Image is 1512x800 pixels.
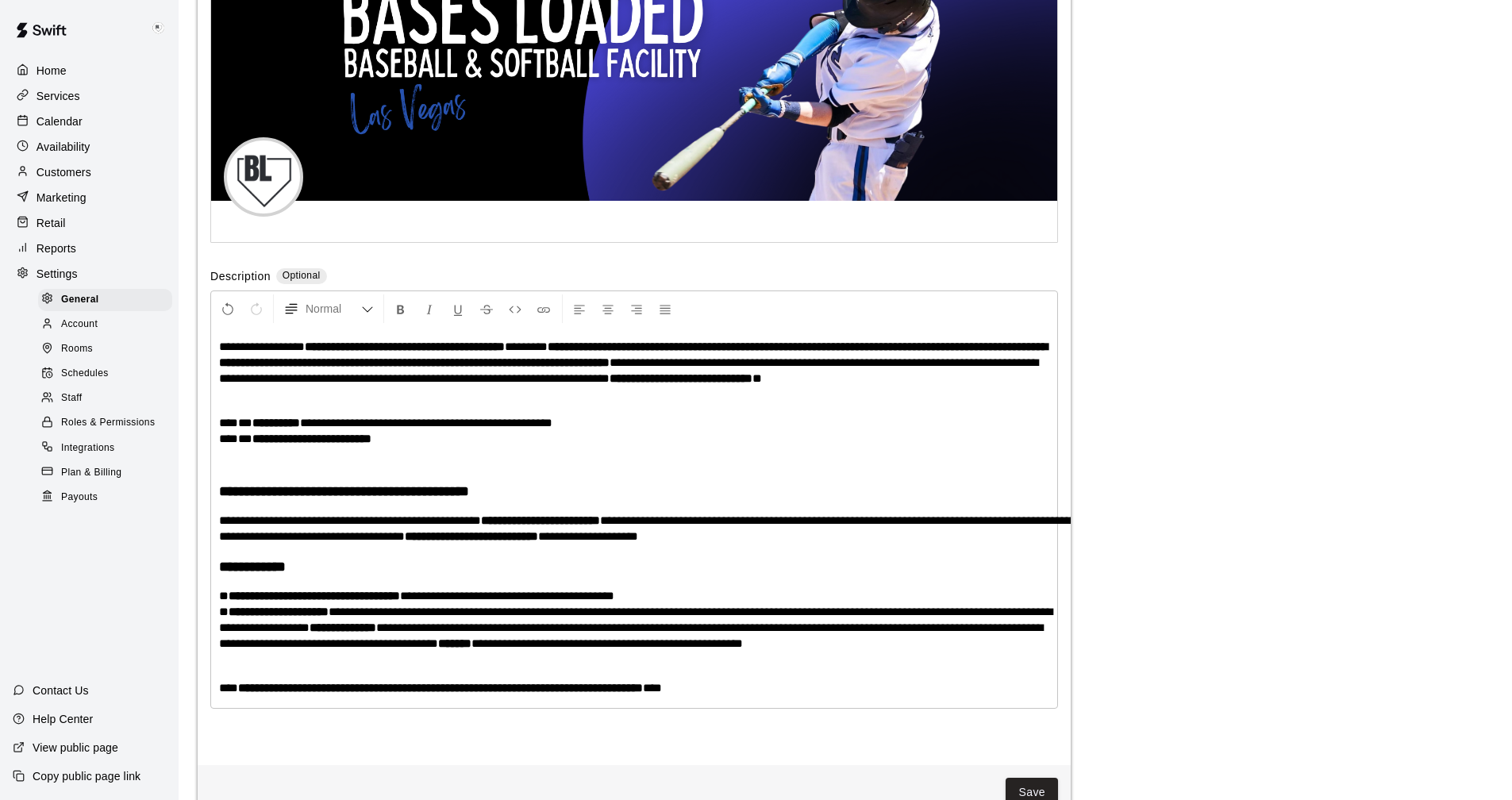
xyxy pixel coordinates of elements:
div: Staff [38,387,172,410]
div: General [38,289,172,311]
a: Services [13,84,166,108]
p: Marketing [37,190,87,206]
p: View public page [33,740,118,756]
a: Calendar [13,110,166,133]
a: General [38,287,179,312]
a: Reports [13,237,166,260]
span: Rooms [61,341,93,357]
a: Retail [13,211,166,235]
img: Keith Brooks [148,19,167,38]
a: Settings [13,262,166,286]
div: Plan & Billing [38,462,172,484]
p: Help Center [33,711,93,727]
p: Calendar [37,113,83,129]
button: Formatting Options [277,294,380,323]
p: Reports [37,240,76,256]
a: Rooms [38,337,179,362]
button: Format Underline [444,294,471,323]
span: General [61,292,99,308]
p: Retail [37,215,66,231]
p: Settings [37,266,78,282]
span: Account [61,317,98,333]
p: Copy public page link [33,768,140,784]
span: Integrations [61,440,115,456]
button: Left Align [566,294,593,323]
button: Center Align [594,294,621,323]
span: Normal [306,301,361,317]
a: Customers [13,160,166,184]
button: Format Bold [387,294,414,323]
a: Integrations [38,436,179,460]
div: Schedules [38,363,172,385]
button: Justify Align [652,294,679,323]
a: Staff [38,387,179,411]
span: Schedules [61,366,109,382]
a: Plan & Billing [38,460,179,485]
div: Roles & Permissions [38,412,172,434]
button: Undo [214,294,241,323]
p: Contact Us [33,683,89,698]
span: Plan & Billing [61,465,121,481]
div: Account [38,313,172,336]
button: Format Strikethrough [473,294,500,323]
span: Optional [283,270,321,281]
button: Right Align [623,294,650,323]
p: Home [37,63,67,79]
button: Insert Link [530,294,557,323]
label: Description [210,268,271,287]
button: Format Italics [416,294,443,323]
a: Schedules [38,362,179,387]
a: Availability [13,135,166,159]
p: Availability [37,139,90,155]
a: Account [38,312,179,337]
a: Marketing [13,186,166,210]
a: Roles & Permissions [38,411,179,436]
p: Customers [37,164,91,180]
div: Rooms [38,338,172,360]
span: Payouts [61,490,98,506]
div: Payouts [38,487,172,509]
a: Home [13,59,166,83]
button: Insert Code [502,294,529,323]
a: Payouts [38,485,179,510]
button: Redo [243,294,270,323]
div: Integrations [38,437,172,460]
div: Keith Brooks [145,13,179,44]
span: Staff [61,390,82,406]
p: Services [37,88,80,104]
span: Roles & Permissions [61,415,155,431]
